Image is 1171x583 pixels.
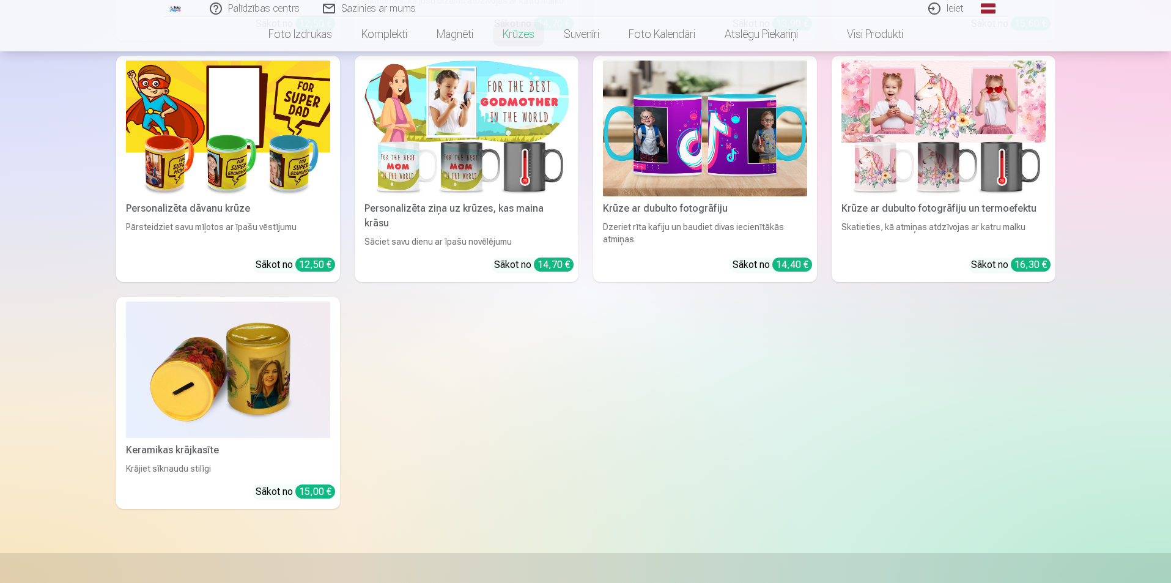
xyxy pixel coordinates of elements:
[256,258,335,272] div: Sākot no
[422,17,488,51] a: Magnēti
[837,201,1051,216] div: Krūze ar dubulto fotogrāfiju un termoefektu
[364,61,569,197] img: Personalizēta ziņa uz krūzes, kas maina krāsu
[1011,258,1051,272] div: 16,30 €
[169,5,182,12] img: /fa1
[598,201,812,216] div: Krūze ar dubulto fotogrāfiju
[593,56,817,283] a: Krūze ar dubulto fotogrāfijuKrūze ar dubulto fotogrāfijuDzeriet rīta kafiju un baudiet divas ieci...
[360,201,574,231] div: Personalizēta ziņa uz krūzes, kas maina krāsu
[598,221,812,248] div: Dzeriet rīta kafiju un baudiet divas iecienītākās atmiņas
[254,17,347,51] a: Foto izdrukas
[813,17,918,51] a: Visi produkti
[549,17,614,51] a: Suvenīri
[832,56,1055,283] a: Krūze ar dubulto fotogrāfiju un termoefektuKrūze ar dubulto fotogrāfiju un termoefektuSkatieties,...
[534,258,574,272] div: 14,70 €
[116,56,340,283] a: Personalizēta dāvanu krūzePersonalizēta dāvanu krūzePārsteidziet savu mīļotos ar īpašu vēstījumuS...
[494,258,574,272] div: Sākot no
[360,236,574,248] div: Sāciet savu dienu ar īpašu novēlējumu
[603,61,807,197] img: Krūze ar dubulto fotogrāfiju
[971,258,1051,272] div: Sākot no
[347,17,422,51] a: Komplekti
[837,221,1051,248] div: Skatieties, kā atmiņas atdzīvojas ar katru malku
[772,258,812,272] div: 14,40 €
[121,462,335,475] div: Krājiet sīknaudu stilīgi
[126,61,330,197] img: Personalizēta dāvanu krūze
[355,56,578,283] a: Personalizēta ziņa uz krūzes, kas maina krāsuPersonalizēta ziņa uz krūzes, kas maina krāsuSāciet ...
[488,17,549,51] a: Krūzes
[256,485,335,499] div: Sākot no
[121,221,335,248] div: Pārsteidziet savu mīļotos ar īpašu vēstījumu
[116,297,340,509] a: Keramikas krājkasīteKeramikas krājkasīteKrājiet sīknaudu stilīgiSākot no 15,00 €
[126,302,330,438] img: Keramikas krājkasīte
[121,201,335,216] div: Personalizēta dāvanu krūze
[841,61,1046,197] img: Krūze ar dubulto fotogrāfiju un termoefektu
[710,17,813,51] a: Atslēgu piekariņi
[614,17,710,51] a: Foto kalendāri
[295,485,335,499] div: 15,00 €
[121,443,335,458] div: Keramikas krājkasīte
[295,258,335,272] div: 12,50 €
[733,258,812,272] div: Sākot no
